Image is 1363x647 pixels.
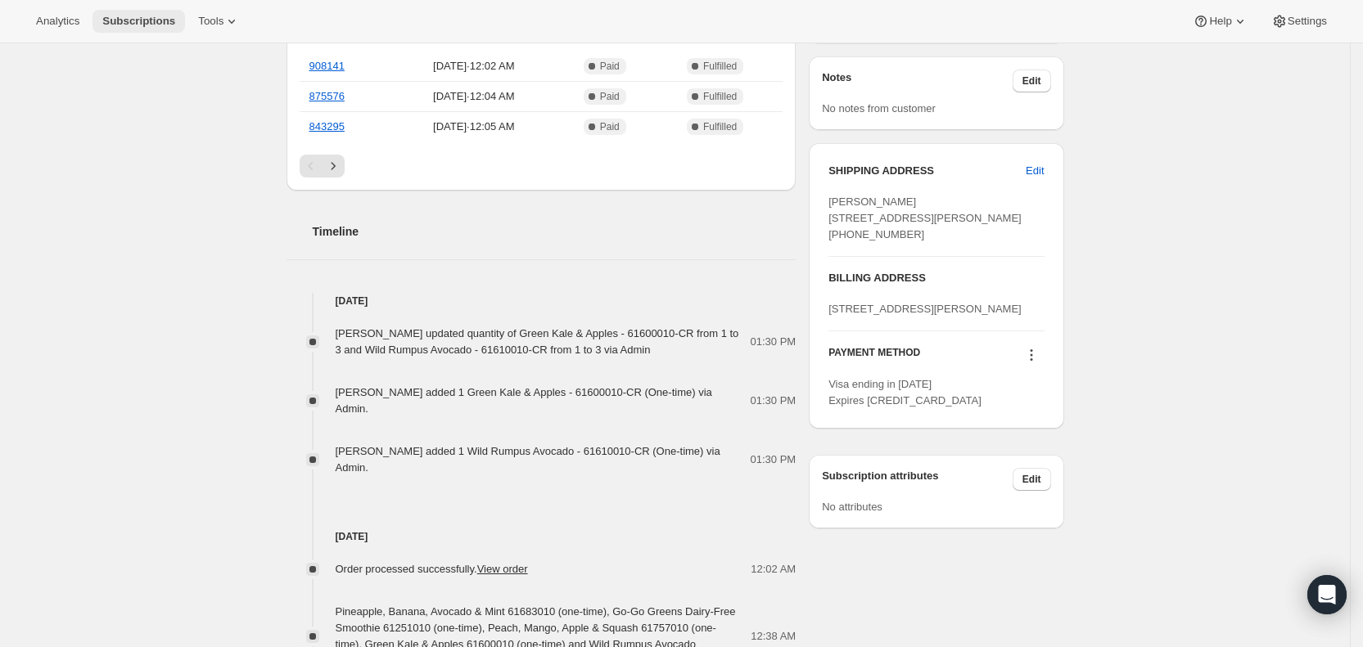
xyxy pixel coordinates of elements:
[336,563,528,575] span: Order processed successfully.
[1288,15,1327,28] span: Settings
[703,60,737,73] span: Fulfilled
[93,10,185,33] button: Subscriptions
[36,15,79,28] span: Analytics
[828,303,1022,315] span: [STREET_ADDRESS][PERSON_NAME]
[1183,10,1257,33] button: Help
[309,90,345,102] a: 875576
[1016,158,1054,184] button: Edit
[336,327,739,356] span: [PERSON_NAME] updated quantity of Green Kale & Apples - 61600010-CR from 1 to 3 and Wild Rumpus A...
[828,346,920,368] h3: PAYMENT METHOD
[300,155,783,177] nav: Pagination
[309,120,345,133] a: 843295
[822,70,1013,92] h3: Notes
[336,386,712,415] span: [PERSON_NAME] added 1 Green Kale & Apples - 61600010-CR (One-time) via Admin.
[336,445,720,474] span: [PERSON_NAME] added 1 Wild Rumpus Avocado - 61610010-CR (One-time) via Admin.
[26,10,89,33] button: Analytics
[751,628,796,645] span: 12:38 AM
[477,563,528,575] a: View order
[313,223,797,240] h2: Timeline
[751,334,797,350] span: 01:30 PM
[751,393,797,409] span: 01:30 PM
[287,528,797,545] h4: [DATE]
[1022,74,1041,88] span: Edit
[828,378,982,407] span: Visa ending in [DATE] Expires [CREDIT_CARD_DATA]
[395,119,552,135] span: [DATE] · 12:05 AM
[1261,10,1337,33] button: Settings
[751,452,797,468] span: 01:30 PM
[322,155,345,177] button: Next
[1022,473,1041,486] span: Edit
[198,15,223,28] span: Tools
[287,293,797,309] h4: [DATE]
[1307,575,1347,614] div: Open Intercom Messenger
[309,60,345,72] a: 908141
[395,58,552,74] span: [DATE] · 12:02 AM
[600,120,620,133] span: Paid
[1013,468,1051,491] button: Edit
[188,10,250,33] button: Tools
[828,270,1044,286] h3: BILLING ADDRESS
[822,501,882,513] span: No attributes
[395,88,552,105] span: [DATE] · 12:04 AM
[703,90,737,103] span: Fulfilled
[828,195,1022,240] span: [PERSON_NAME] [STREET_ADDRESS][PERSON_NAME] [PHONE_NUMBER]
[1026,163,1044,179] span: Edit
[600,60,620,73] span: Paid
[102,15,175,28] span: Subscriptions
[600,90,620,103] span: Paid
[822,468,1013,491] h3: Subscription attributes
[751,561,796,577] span: 12:02 AM
[1013,70,1051,92] button: Edit
[828,163,1026,179] h3: SHIPPING ADDRESS
[1209,15,1231,28] span: Help
[822,102,936,115] span: No notes from customer
[703,120,737,133] span: Fulfilled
